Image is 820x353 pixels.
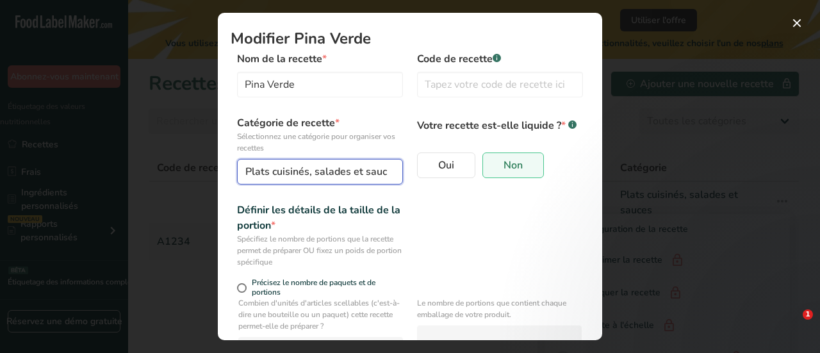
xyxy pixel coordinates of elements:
[504,158,523,172] font: Non
[776,309,807,340] iframe: Intercom live chat
[237,72,403,97] input: Tapez le nom de votre recette ici
[438,158,454,172] font: Oui
[237,203,400,233] font: Définir les détails de la taille de la portion
[417,52,493,66] font: Code de recette
[252,277,375,297] font: Précisez le nombre de paquets et de portions
[231,28,371,49] font: Modifier Pina Verde
[237,234,402,267] font: Spécifiez le nombre de portions que la recette permet de préparer OU fixez un poids de portion sp...
[237,52,322,66] font: Nom de la recette
[238,298,400,331] font: Combien d'unités d'articles scellables (c'est-à-dire une bouteille ou un paquet) cette recette pe...
[803,309,813,320] span: 1
[237,116,335,130] font: Catégorie de recette
[237,131,395,153] font: Sélectionnez une catégorie pour organiser vos recettes
[237,159,403,185] button: Plats cuisinés, salades et sauces
[417,298,566,320] font: Le nombre de portions que contient chaque emballage de votre produit.
[417,119,561,133] font: Votre recette est-elle liquide ?
[417,72,583,97] input: Tapez votre code de recette ici
[564,222,820,318] iframe: Intercom notifications message
[245,165,398,179] font: Plats cuisinés, salades et sauces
